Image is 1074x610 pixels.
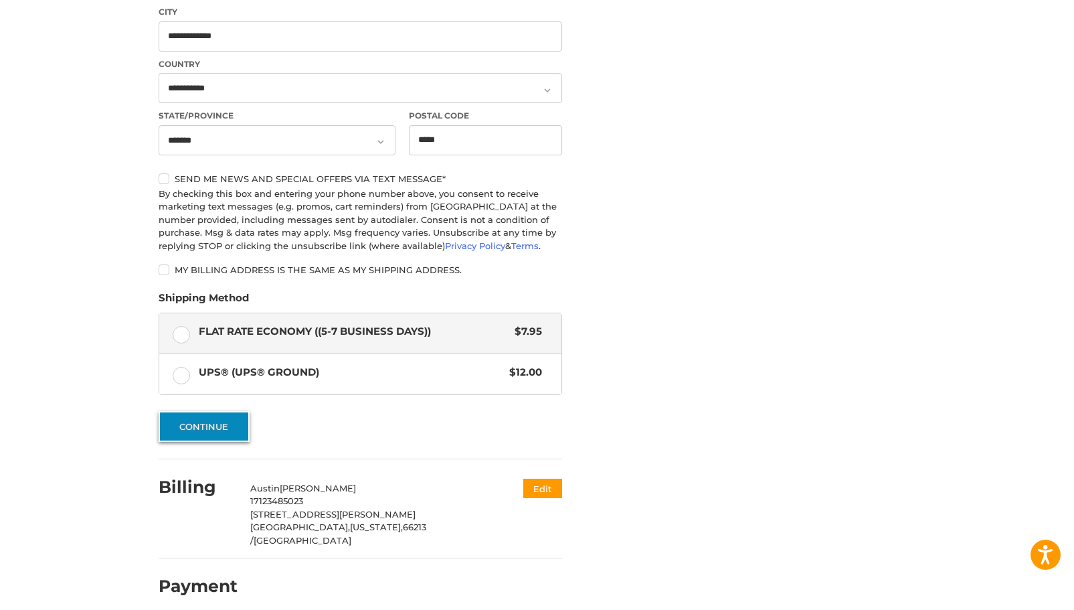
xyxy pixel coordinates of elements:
span: $7.95 [508,324,542,339]
span: [GEOGRAPHIC_DATA], [250,522,350,532]
label: Postal Code [409,110,563,122]
span: UPS® (UPS® Ground) [199,365,503,380]
label: Country [159,58,562,70]
span: [STREET_ADDRESS][PERSON_NAME] [250,509,416,520]
span: $12.00 [503,365,542,380]
a: Privacy Policy [445,240,505,251]
div: By checking this box and entering your phone number above, you consent to receive marketing text ... [159,187,562,253]
button: Continue [159,411,250,442]
h2: Payment [159,576,238,597]
label: City [159,6,562,18]
h2: Billing [159,477,237,498]
label: State/Province [159,110,395,122]
label: Send me news and special offers via text message* [159,173,562,184]
span: 17123485023 [250,495,303,506]
a: Terms [511,240,539,251]
legend: Shipping Method [159,291,249,312]
span: [US_STATE], [350,522,403,532]
button: Edit [523,479,562,498]
span: [GEOGRAPHIC_DATA] [254,535,351,546]
label: My billing address is the same as my shipping address. [159,264,562,275]
span: 66213 / [250,522,426,546]
span: [PERSON_NAME] [280,483,356,493]
span: Austin [250,483,280,493]
span: Flat Rate Economy ((5-7 Business Days)) [199,324,509,339]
